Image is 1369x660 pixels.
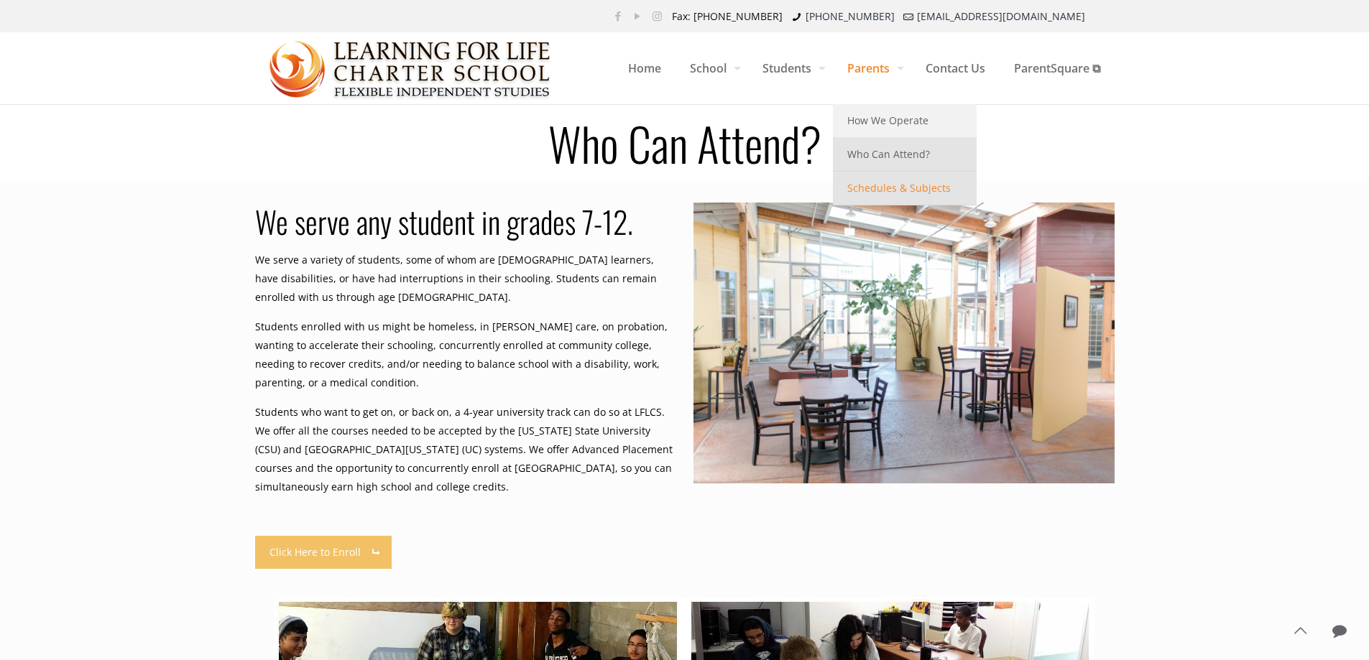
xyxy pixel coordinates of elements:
[911,32,1000,104] a: Contact Us
[806,9,895,23] a: [PHONE_NUMBER]
[255,317,676,392] p: Students enrolled with us might be homeless, in [PERSON_NAME] care, on probation, wanting to acce...
[693,203,1115,483] img: Who Can Attend?
[269,32,552,104] a: Learning for Life Charter School
[833,104,977,138] a: How We Operate
[917,9,1085,23] a: [EMAIL_ADDRESS][DOMAIN_NAME]
[1000,47,1115,90] span: ParentSquare ⧉
[611,9,626,23] a: Facebook icon
[255,403,676,496] p: Students who want to get on, or back on, a 4-year university track can do so at LFLCS. We offer a...
[614,47,676,90] span: Home
[790,9,804,23] i: phone
[847,179,951,197] span: Schedules & Subjects
[902,9,916,23] i: mail
[911,47,1000,90] span: Contact Us
[630,9,645,23] a: YouTube icon
[833,138,977,172] a: Who Can Attend?
[748,32,833,104] a: Students
[1000,32,1115,104] a: ParentSquare ⧉
[847,145,930,164] span: Who Can Attend?
[650,9,665,23] a: Instagram icon
[833,32,911,104] a: Parents
[255,203,676,240] h2: We serve any student in grades 7-12.
[676,47,748,90] span: School
[246,120,1123,166] h1: Who Can Attend?
[833,47,911,90] span: Parents
[255,251,676,307] p: We serve a variety of students, some of whom are [DEMOGRAPHIC_DATA] learners, have disabilities, ...
[847,111,928,130] span: How We Operate
[255,536,392,569] a: Click Here to Enroll
[833,172,977,205] a: Schedules & Subjects
[676,32,748,104] a: School
[614,32,676,104] a: Home
[1285,615,1315,646] a: Back to top icon
[748,47,833,90] span: Students
[269,33,552,105] img: Who Can Attend?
